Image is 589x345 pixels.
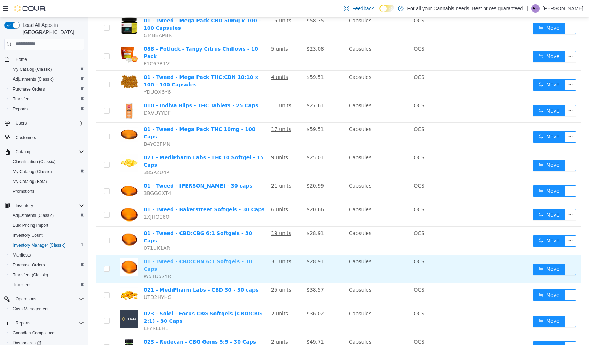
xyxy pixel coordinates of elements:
a: Inventory Count [10,231,46,240]
td: Capsules [258,162,322,186]
span: OCS [325,29,336,34]
a: 088 - Potluck - Tangy Citrus Chillows - 10 Pack [55,29,170,42]
button: Reports [13,319,33,327]
span: Purchase Orders [13,262,45,268]
button: icon: ellipsis [476,62,488,73]
u: 6 units [183,189,200,195]
img: 023 - Solei - Focus CBG Softgels (CBD:CBG 2:1) - 30 Caps placeholder [32,293,50,310]
a: Transfers (Classic) [10,271,51,279]
span: YDUQX6Y6 [55,72,82,77]
img: 01 - Tweed - Mega Pack THC:CBN 10:10 x 100 - 100 Capsules hero shot [32,56,50,74]
button: Reports [7,104,87,114]
a: 01 - Tweed - Mega Pack CBD 50mg x 100 - 100 Capsules [55,0,172,13]
span: My Catalog (Classic) [13,169,52,174]
a: Purchase Orders [10,261,48,269]
u: 11 units [183,85,203,91]
td: Capsules [258,82,322,105]
button: Bulk Pricing Import [7,220,87,230]
button: icon: swapMove [444,272,477,283]
span: Transfers [10,281,84,289]
u: 9 units [183,137,200,143]
span: Inventory Count [10,231,84,240]
button: Operations [13,295,39,303]
td: Capsules [258,209,322,238]
button: icon: swapMove [444,114,477,125]
img: 01 - Tweed - CBD:CBG 6:1 Softgels - 30 Caps hero shot [32,212,50,230]
button: icon: swapMove [444,298,477,310]
span: OCS [325,189,336,195]
span: UTD2HYHG [55,277,83,283]
span: F1C67R1V [55,44,81,49]
a: 01 - Tweed - Mega Pack THC 10mg - 100 Caps [55,109,167,122]
button: Transfers [7,94,87,104]
button: Users [13,119,29,127]
button: Transfers [7,280,87,290]
button: Cash Management [7,304,87,314]
u: 4 units [183,57,200,63]
span: OCS [325,322,336,327]
input: Dark Mode [379,5,394,12]
a: 01 - Tweed - [PERSON_NAME] - 30 caps [55,166,164,171]
td: Capsules [258,134,322,162]
u: 19 units [183,213,203,219]
span: Transfers [10,95,84,103]
a: My Catalog (Classic) [10,167,55,176]
td: Capsules [258,186,322,209]
a: 01 - Tweed - CBD:CBN 6:1 Softgels - 30 Caps [55,241,164,254]
span: Users [16,120,27,126]
span: OCS [325,57,336,63]
u: 17 units [183,109,203,115]
span: $49.71 [218,322,235,327]
button: Classification (Classic) [7,157,87,167]
span: My Catalog (Classic) [13,67,52,72]
u: 31 units [183,241,203,247]
a: Purchase Orders [10,85,48,93]
a: Inventory Manager (Classic) [10,241,69,249]
span: Classification (Classic) [13,159,56,165]
img: 01 - Tweed - CBD:CBN 6:1 Softgels - 30 Caps hero shot [32,241,50,258]
button: icon: ellipsis [476,5,488,17]
span: $23.08 [218,29,235,34]
span: OCS [325,85,336,91]
span: OCS [325,0,336,6]
button: My Catalog (Beta) [7,177,87,186]
button: icon: ellipsis [476,88,488,99]
span: OCS [325,109,336,115]
span: My Catalog (Classic) [10,65,84,74]
span: Manifests [13,252,31,258]
span: Operations [16,296,36,302]
a: Manifests [10,251,34,259]
button: Home [1,54,87,64]
span: Users [13,119,84,127]
span: OCS [325,293,336,299]
img: 01 - Tweed - Penelope Softgels - 30 caps hero shot [32,165,50,183]
a: 021 - MediPharm Labs - CBD 30 - 30 caps [55,270,170,275]
div: Ashton Hanlon [531,4,540,13]
span: 3BGGGXT4 [55,173,83,179]
button: Canadian Compliance [7,328,87,338]
button: icon: swapMove [444,62,477,73]
span: $27.61 [218,85,235,91]
span: Inventory [16,203,33,208]
span: OCS [325,137,336,143]
a: Transfers [10,281,33,289]
u: 15 units [183,0,203,6]
a: Canadian Compliance [10,329,57,337]
span: My Catalog (Beta) [13,179,47,184]
span: Manifests [10,251,84,259]
span: Adjustments (Classic) [10,75,84,84]
button: icon: ellipsis [476,324,488,335]
a: 010 - Indiva Blips - THC Tablets - 25 Caps [55,85,170,91]
a: Promotions [10,187,37,196]
span: $25.01 [218,137,235,143]
button: icon: swapMove [444,218,477,229]
span: $28.91 [218,241,235,247]
button: icon: swapMove [444,5,477,17]
img: 01 - Tweed - Bakerstreet Softgels - 30 Caps hero shot [32,189,50,206]
img: 021 - MediPharm Labs - CBD 30 - 30 caps hero shot [32,269,50,287]
img: 01 - Tweed - Mega Pack THC 10mg - 100 Caps hero shot [32,108,50,126]
p: For all your Cannabis needs. Best prices guaranteed. [407,4,524,13]
u: 21 units [183,166,203,171]
p: | [527,4,528,13]
span: $59.51 [218,109,235,115]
